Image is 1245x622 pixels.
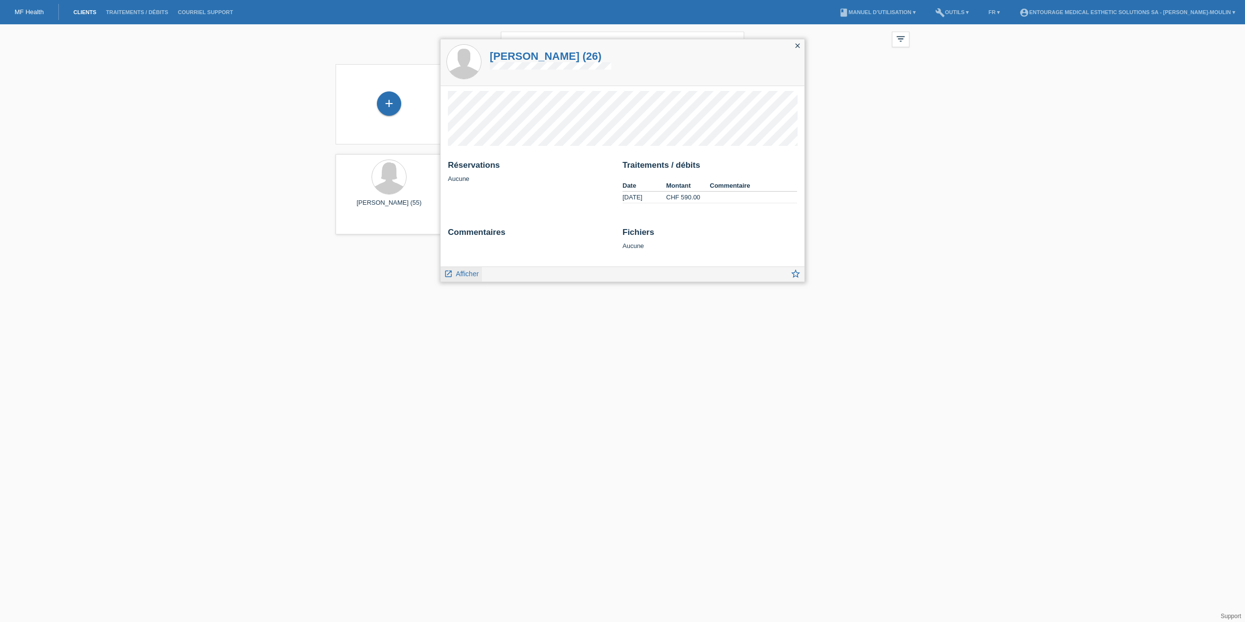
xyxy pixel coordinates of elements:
td: [DATE] [622,192,666,203]
h2: Commentaires [448,228,615,242]
th: Commentaire [710,180,798,192]
a: Support [1221,613,1241,620]
a: FR ▾ [983,9,1005,15]
div: Aucune [622,228,797,249]
i: close [794,42,801,50]
i: launch [444,269,453,278]
h2: Traitements / débits [622,160,797,175]
a: MF Health [15,8,44,16]
h2: Réservations [448,160,615,175]
span: Afficher [456,270,479,278]
div: Aucune [448,160,615,182]
h2: Fichiers [622,228,797,242]
th: Date [622,180,666,192]
i: build [935,8,945,18]
a: [PERSON_NAME] (26) [490,50,611,62]
th: Montant [666,180,710,192]
i: star_border [790,268,801,279]
a: account_circleENTOURAGE Medical Esthetic Solutions SA - [PERSON_NAME]-Moulin ▾ [1014,9,1240,15]
input: Recherche... [501,32,744,54]
a: Clients [69,9,101,15]
div: [PERSON_NAME] (55) [343,199,435,214]
i: book [839,8,849,18]
i: filter_list [895,34,906,44]
td: CHF 590.00 [666,192,710,203]
a: bookManuel d’utilisation ▾ [834,9,921,15]
a: launch Afficher [444,267,479,279]
a: Traitements / débits [101,9,173,15]
div: Enregistrer le client [377,95,401,112]
a: star_border [790,269,801,282]
a: Courriel Support [173,9,238,15]
i: account_circle [1019,8,1029,18]
a: buildOutils ▾ [930,9,974,15]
